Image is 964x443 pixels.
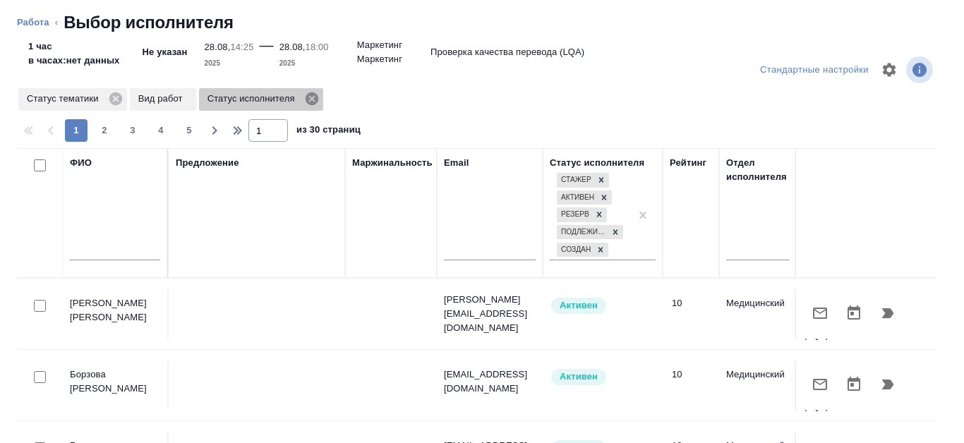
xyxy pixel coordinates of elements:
div: Стажер, Активен, Резерв, Подлежит внедрению, Создан [555,224,625,241]
nav: breadcrumb [17,11,947,34]
div: Рейтинг [670,156,706,170]
p: [EMAIL_ADDRESS][DOMAIN_NAME] [444,368,536,396]
div: Создан [557,243,593,257]
div: Стажер, Активен, Резерв, Подлежит внедрению, Создан [555,206,608,224]
button: 3 [121,119,144,142]
p: Проверка качества перевода (LQA) [804,286,867,342]
p: Активен [560,370,598,384]
button: 5 [178,119,200,142]
p: Маркетинг [357,38,402,52]
input: Выбери исполнителей, чтобы отправить приглашение на работу [34,300,46,312]
div: Отдел исполнителя [726,156,790,184]
div: 10 [672,368,712,382]
p: 14:25 [230,42,253,52]
button: Отправить предложение о работе [803,368,837,401]
td: Медицинский [719,289,797,339]
div: Рядовой исполнитель: назначай с учетом рейтинга [550,368,656,387]
p: 28.08, [279,42,306,52]
div: Статус исполнителя [199,88,323,111]
td: [PERSON_NAME] [PERSON_NAME] [63,289,169,339]
p: Статус тематики [27,92,104,106]
span: 5 [178,123,200,138]
p: Активен [560,298,598,312]
h2: Выбор исполнителя [64,11,234,34]
button: 4 [150,119,172,142]
span: Посмотреть информацию [906,56,936,83]
span: из 30 страниц [296,121,361,142]
p: 18:00 [306,42,329,52]
div: Статус тематики [18,88,127,111]
span: 4 [150,123,172,138]
div: Стажер, Активен, Резерв, Подлежит внедрению, Создан [555,189,613,207]
p: Проверка качества перевода (LQA) [430,45,584,59]
span: Настроить таблицу [872,53,906,87]
div: Резерв [557,207,591,222]
li: ‹ [55,16,58,30]
div: Стажер, Активен, Резерв, Подлежит внедрению, Создан [555,241,610,259]
div: split button [757,59,872,81]
td: Борзова [PERSON_NAME] [63,360,169,410]
div: Email [444,156,469,170]
div: Предложение [176,156,239,170]
p: Проверка качества перевода (LQA) [804,357,867,413]
div: Активен [557,190,596,205]
button: Открыть календарь загрузки [837,296,871,330]
button: 2 [93,119,116,142]
div: 10 [672,296,712,310]
p: [PERSON_NAME][EMAIL_ADDRESS][DOMAIN_NAME] [444,293,536,335]
input: Выбери исполнителей, чтобы отправить приглашение на работу [34,371,46,383]
div: Подлежит внедрению [557,225,608,240]
button: Открыть календарь загрузки [837,368,871,401]
div: ФИО [70,156,92,170]
p: 28.08, [204,42,230,52]
a: Работа [17,17,49,28]
div: Стажер [557,173,594,188]
div: Маржинальность [352,156,433,170]
p: 1 час [28,40,120,54]
span: 2 [93,123,116,138]
div: — [260,34,274,71]
button: Отправить предложение о работе [803,296,837,330]
div: Стажер, Активен, Резерв, Подлежит внедрению, Создан [555,171,610,189]
td: Медицинский [719,360,797,410]
div: Рядовой исполнитель: назначай с учетом рейтинга [550,296,656,315]
button: Продолжить [871,368,905,401]
div: Статус исполнителя [550,156,644,170]
p: Вид работ [138,92,188,106]
p: Статус исполнителя [207,92,300,106]
button: Продолжить [871,296,905,330]
span: 3 [121,123,144,138]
